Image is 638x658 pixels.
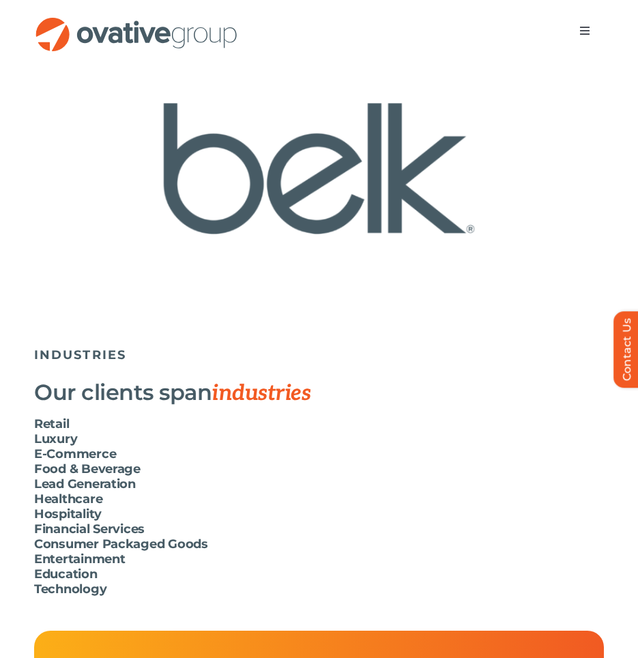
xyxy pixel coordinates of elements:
[34,347,604,362] h5: INDUSTRIES
[34,521,604,537] h6: Financial Services
[212,380,310,406] span: industries
[34,567,604,582] h6: Education
[34,491,604,506] h6: Healthcare
[34,552,604,567] h6: Entertainment
[34,582,604,597] h6: Technology
[34,431,604,446] h6: Luxury
[34,16,239,29] a: OG_Full_horizontal_RGB
[34,416,604,431] h6: Retail
[68,66,570,274] div: 4 / 24
[34,476,604,491] h6: Lead Generation
[34,446,604,461] h6: E-Commerce
[566,17,604,44] nav: Menu
[34,461,604,476] h6: Food & Beverage
[34,506,604,521] h6: Hospitality
[34,380,604,406] h2: Our clients span
[34,537,604,552] h6: Consumer Packaged Goods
